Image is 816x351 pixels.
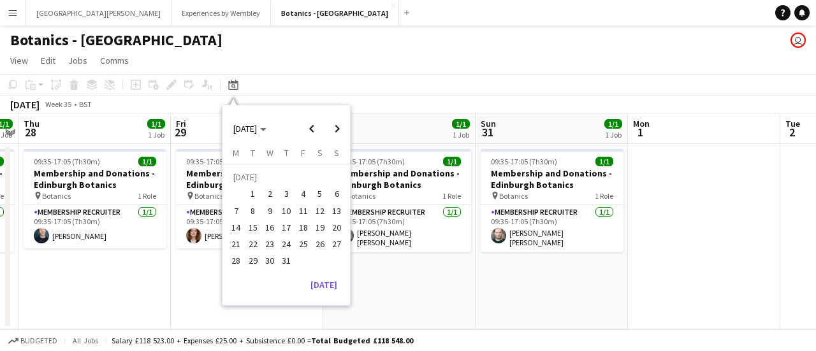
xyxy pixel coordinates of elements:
span: 24 [279,236,294,252]
div: Salary £118 523.00 + Expenses £25.00 + Subsistence £0.00 = [112,336,413,345]
span: 09:35-17:05 (7h30m) [339,157,405,166]
button: 13-07-2025 [328,203,345,219]
button: 07-07-2025 [228,203,244,219]
span: Budgeted [20,336,57,345]
button: 12-07-2025 [312,203,328,219]
span: All jobs [70,336,101,345]
span: 27 [329,236,344,252]
span: 1 Role [442,191,461,201]
span: Week 35 [42,99,74,109]
button: 10-07-2025 [278,203,295,219]
span: 6 [329,187,344,202]
div: BST [79,99,92,109]
span: 1 [245,187,261,202]
span: Tue [785,118,800,129]
span: 9 [262,203,277,218]
button: Previous month [299,116,324,141]
span: 1/1 [595,157,613,166]
span: Botanics [499,191,528,201]
a: Comms [95,52,134,69]
span: 1/1 [452,119,470,129]
span: M [233,147,239,159]
span: 22 [245,236,261,252]
span: 2 [783,125,800,140]
a: Jobs [63,52,92,69]
span: 3 [279,187,294,202]
span: 1/1 [443,157,461,166]
button: [GEOGRAPHIC_DATA][PERSON_NAME] [26,1,171,25]
div: 1 Job [148,130,164,140]
app-card-role: Membership Recruiter1/109:35-17:05 (7h30m)[PERSON_NAME] [24,205,166,248]
span: 17 [279,220,294,235]
span: 14 [229,220,244,235]
button: 05-07-2025 [312,185,328,202]
span: S [334,147,339,159]
button: 20-07-2025 [328,219,345,236]
span: Thu [24,118,40,129]
span: 20 [329,220,344,235]
span: Botanics [347,191,375,201]
span: 8 [245,203,261,218]
button: 27-07-2025 [328,236,345,252]
span: 31 [279,254,294,269]
span: [DATE] [233,123,257,134]
button: 14-07-2025 [228,219,244,236]
button: 15-07-2025 [245,219,261,236]
span: 15 [245,220,261,235]
app-card-role: Membership Recruiter1/109:35-17:05 (7h30m)[PERSON_NAME] [PERSON_NAME] [481,205,623,252]
span: 2 [262,187,277,202]
span: 1/1 [147,119,165,129]
span: Mon [633,118,650,129]
span: 18 [296,220,311,235]
span: Edit [41,55,55,66]
span: 09:35-17:05 (7h30m) [491,157,557,166]
button: 04-07-2025 [295,185,311,202]
span: S [317,147,323,159]
button: 26-07-2025 [312,236,328,252]
span: 28 [22,125,40,140]
button: 09-07-2025 [261,203,278,219]
a: View [5,52,33,69]
span: 29 [245,254,261,269]
span: Botanics [42,191,71,201]
app-card-role: Membership Recruiter1/109:35-17:05 (7h30m)[PERSON_NAME] [PERSON_NAME] [328,205,471,252]
span: 1/1 [138,157,156,166]
span: 5 [312,187,328,202]
app-job-card: 09:35-17:05 (7h30m)1/1Membership and Donations - Edinburgh Botanics Botanics1 RoleMembership Recr... [481,149,623,252]
app-job-card: 09:35-17:05 (7h30m)1/1Membership and Donations - Edinburgh Botanics Botanics1 RoleMembership Recr... [176,149,319,248]
span: 1/1 [604,119,622,129]
button: 31-07-2025 [278,252,295,269]
button: 24-07-2025 [278,236,295,252]
span: 7 [229,203,244,218]
span: Botanics [194,191,223,201]
span: 28 [229,254,244,269]
span: 1 Role [138,191,156,201]
button: 25-07-2025 [295,236,311,252]
span: 4 [296,187,311,202]
div: 1 Job [453,130,469,140]
h3: Membership and Donations - Edinburgh Botanics [24,168,166,190]
span: 26 [312,236,328,252]
span: 13 [329,203,344,218]
button: 01-07-2025 [245,185,261,202]
app-job-card: 09:35-17:05 (7h30m)1/1Membership and Donations - Edinburgh Botanics Botanics1 RoleMembership Recr... [328,149,471,252]
button: 29-07-2025 [245,252,261,269]
app-job-card: 09:35-17:05 (7h30m)1/1Membership and Donations - Edinburgh Botanics Botanics1 RoleMembership Recr... [24,149,166,248]
button: 23-07-2025 [261,236,278,252]
button: 19-07-2025 [312,219,328,236]
span: 31 [479,125,496,140]
button: 03-07-2025 [278,185,295,202]
span: Fri [176,118,186,129]
span: View [10,55,28,66]
button: 18-07-2025 [295,219,311,236]
app-card-role: Membership Recruiter1/109:35-17:05 (7h30m)[PERSON_NAME] [176,205,319,248]
span: 19 [312,220,328,235]
button: Botanics - [GEOGRAPHIC_DATA] [271,1,399,25]
span: 21 [229,236,244,252]
span: 09:35-17:05 (7h30m) [34,157,100,166]
button: 21-07-2025 [228,236,244,252]
app-user-avatar: Bala McAlinn [790,32,806,48]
